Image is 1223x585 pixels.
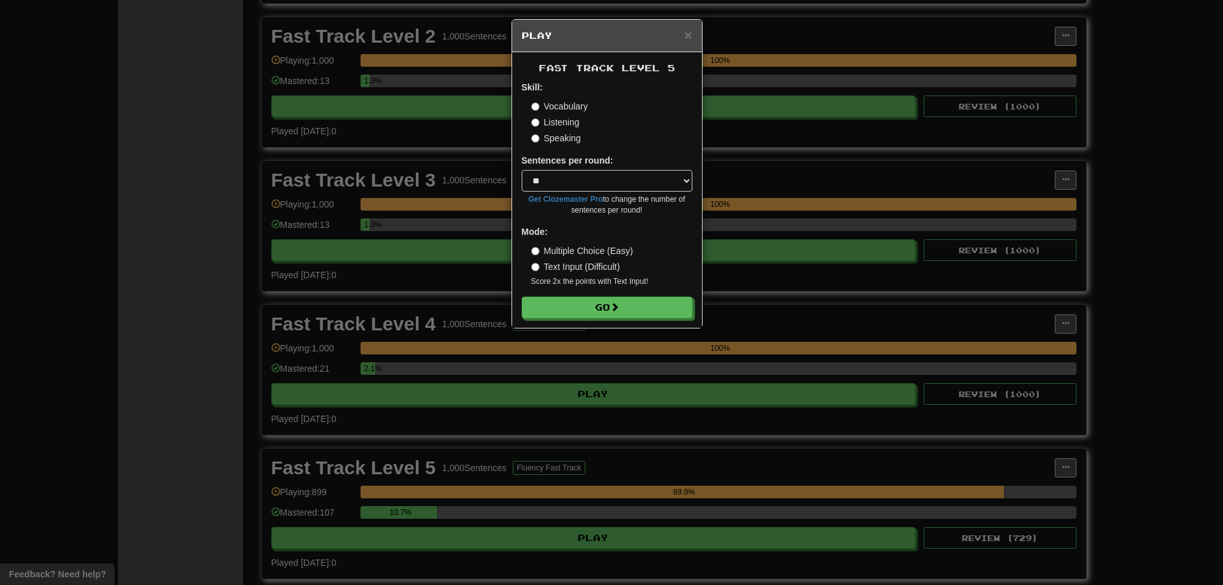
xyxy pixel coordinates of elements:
[531,132,581,144] label: Speaking
[522,194,692,216] small: to change the number of sentences per round!
[684,28,692,41] button: Close
[531,247,540,255] input: Multiple Choice (Easy)
[531,260,620,273] label: Text Input (Difficult)
[531,100,588,113] label: Vocabulary
[522,227,548,237] strong: Mode:
[522,297,692,318] button: Go
[539,62,675,73] span: Fast Track Level 5
[531,263,540,271] input: Text Input (Difficult)
[531,102,540,111] input: Vocabulary
[522,82,543,92] strong: Skill:
[531,244,633,257] label: Multiple Choice (Easy)
[531,118,540,127] input: Listening
[531,116,580,129] label: Listening
[684,27,692,42] span: ×
[531,134,540,143] input: Speaking
[531,276,692,287] small: Score 2x the points with Text Input !
[522,29,692,42] h5: Play
[522,154,613,167] label: Sentences per round:
[529,195,603,204] a: Get Clozemaster Pro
